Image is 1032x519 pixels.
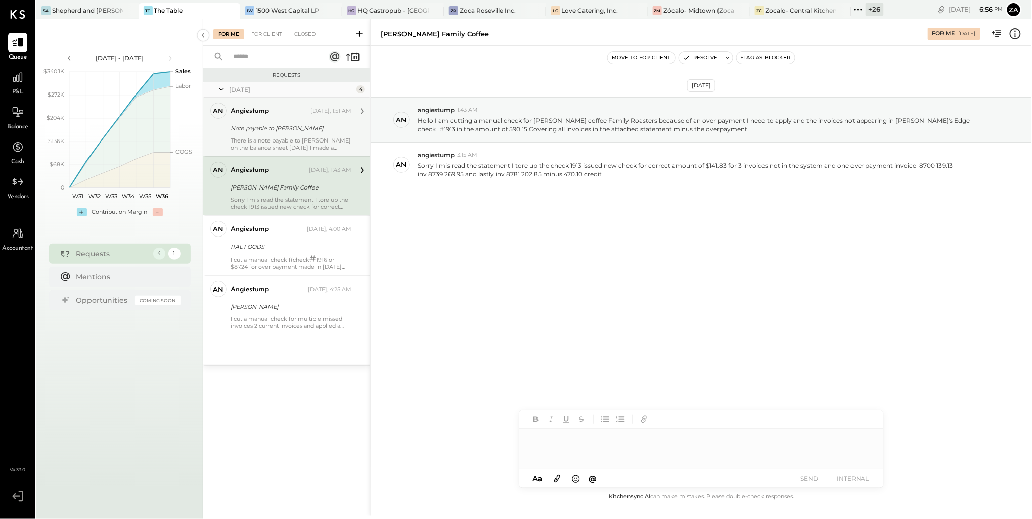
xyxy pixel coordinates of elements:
button: Underline [560,413,573,426]
div: [DATE], 4:25 AM [308,286,351,294]
text: W34 [122,193,135,200]
div: [PERSON_NAME] [231,302,348,312]
text: $272K [48,91,64,98]
div: [DATE] [687,79,715,92]
div: ZR [449,6,458,15]
button: Italic [545,413,558,426]
div: For Me [932,30,955,38]
button: Flag as Blocker [737,52,795,64]
span: 3:15 AM [457,151,477,159]
div: an [213,285,224,294]
div: Mentions [76,272,175,282]
div: + [77,208,87,216]
div: [DATE], 1:51 AM [310,107,351,115]
text: W31 [72,193,83,200]
div: The Table [154,6,183,15]
div: Love Catering, Inc. [562,6,618,15]
span: Vendors [7,193,29,202]
p: Sorry I mis read the statement I tore up the check 1913 issued new check for correct amount of $1... [418,161,953,178]
div: ZM [653,6,662,15]
text: W36 [155,193,168,200]
div: I cut a manual check for multiple missed invoices 2 current invoices and applied a credit for ove... [231,315,351,329]
div: Closed [289,29,321,39]
div: Zócalo- Midtown (Zoca Inc.) [663,6,735,15]
div: Sa [41,6,51,15]
span: Accountant [3,244,33,253]
div: an [213,165,224,175]
div: angiestump [231,224,269,234]
button: Ordered List [614,413,627,426]
div: Zoca Roseville Inc. [460,6,516,15]
div: Zocalo- Central Kitchen (Commissary) [766,6,837,15]
text: $68K [50,161,64,168]
button: @ [586,472,600,485]
a: Accountant [1,224,35,253]
div: angiestump [231,285,269,295]
div: LC [551,6,560,15]
a: P&L [1,68,35,97]
div: - [153,208,163,216]
button: Move to for client [608,52,675,64]
div: For Client [246,29,287,39]
span: # [309,253,316,264]
a: Queue [1,33,35,62]
div: copy link [936,4,947,15]
text: W35 [139,193,151,200]
div: an [213,224,224,234]
span: 1:43 AM [457,106,478,114]
div: 1 [168,248,181,260]
span: # [440,126,444,133]
div: [DATE] - [DATE] [77,54,163,62]
div: 1W [245,6,254,15]
div: Sorry I mis read the statement I tore up the check 1913 issued new check for correct amount of $1... [231,196,351,210]
div: an [213,106,224,116]
div: [DATE] [949,5,1003,14]
span: Balance [7,123,28,132]
div: angiestump [231,106,269,116]
button: Strikethrough [575,413,588,426]
span: P&L [12,88,24,97]
div: inv 8739 269.95 and lastly inv 8781 202.85 minus 470.10 credit [418,170,953,178]
button: Unordered List [599,413,612,426]
div: + 26 [866,3,884,16]
a: Vendors [1,172,35,202]
div: ITAL FOODS [231,242,348,252]
button: Resolve [679,52,722,64]
div: [PERSON_NAME] Family Coffee [381,29,489,39]
div: [DATE], 1:43 AM [309,166,351,174]
text: Sales [175,68,191,75]
div: There is a note payable to [PERSON_NAME] on the balance sheet [DATE] I made a $2500 transfer from... [231,137,351,151]
span: Queue [9,53,27,62]
a: Balance [1,103,35,132]
span: angiestump [418,151,455,159]
span: a [538,474,543,483]
div: Requests [208,72,365,79]
text: $204K [47,114,64,121]
div: Shepherd and [PERSON_NAME] [52,6,123,15]
div: [PERSON_NAME] Family Coffee [231,182,348,193]
div: [DATE], 4:00 AM [307,225,351,233]
div: ZC [755,6,764,15]
span: @ [589,474,597,483]
text: W33 [105,193,117,200]
div: [DATE] [229,85,354,94]
div: an [396,160,407,169]
div: 4 [153,248,165,260]
text: COGS [175,148,192,155]
div: HG [347,6,356,15]
div: TT [144,6,153,15]
button: SEND [789,471,830,485]
button: Bold [529,413,543,426]
span: Cash [11,158,24,167]
div: Requests [76,249,148,259]
div: I cut a manual check f(check 1916 or $87.24 for over payment made in [DATE] and 3 credits not tak... [231,255,351,270]
span: angiestump [418,106,455,114]
div: Note payable to [PERSON_NAME] [231,123,348,133]
div: Opportunities [76,295,130,305]
button: INTERNAL [833,471,873,485]
button: Add URL [638,413,651,426]
div: HQ Gastropub - [GEOGRAPHIC_DATA] [358,6,429,15]
button: Za [1006,2,1022,18]
button: Aa [529,473,546,484]
div: Coming Soon [135,296,181,305]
